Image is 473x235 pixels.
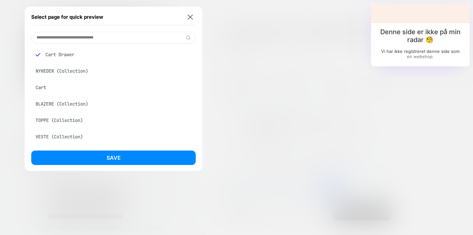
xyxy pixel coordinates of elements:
[31,98,196,110] div: BLAZERE (Collection)
[36,52,40,57] img: blue checkmark
[188,14,193,19] img: close
[31,14,103,20] span: Select page for quick preview
[186,35,191,40] img: edit
[378,49,463,59] p: Vi har ikke registreret denne side som en webshop.
[31,65,196,77] div: NYHEDER (Collection)
[31,81,196,94] div: Cart
[378,28,463,44] h2: Denne side er ikke på min radar 🧐
[31,130,196,143] div: VESTE (Collection)
[31,48,196,61] div: Cart Drawer
[31,114,196,127] div: TOPPE (Collection)
[31,151,196,165] button: Save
